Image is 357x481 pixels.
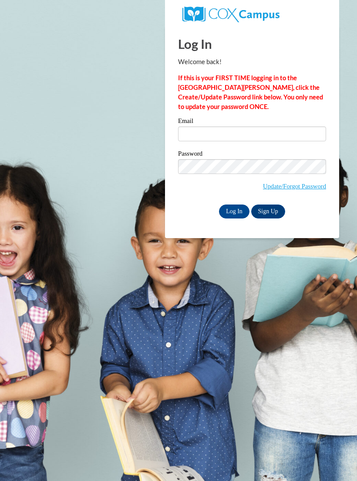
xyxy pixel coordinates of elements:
[178,35,326,53] h1: Log In
[182,7,280,22] img: COX Campus
[182,10,280,17] a: COX Campus
[178,74,323,110] strong: If this is your FIRST TIME logging in to the [GEOGRAPHIC_DATA][PERSON_NAME], click the Create/Upd...
[178,118,326,126] label: Email
[251,205,285,218] a: Sign Up
[178,150,326,159] label: Password
[219,205,249,218] input: Log In
[263,183,326,190] a: Update/Forgot Password
[178,57,326,67] p: Welcome back!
